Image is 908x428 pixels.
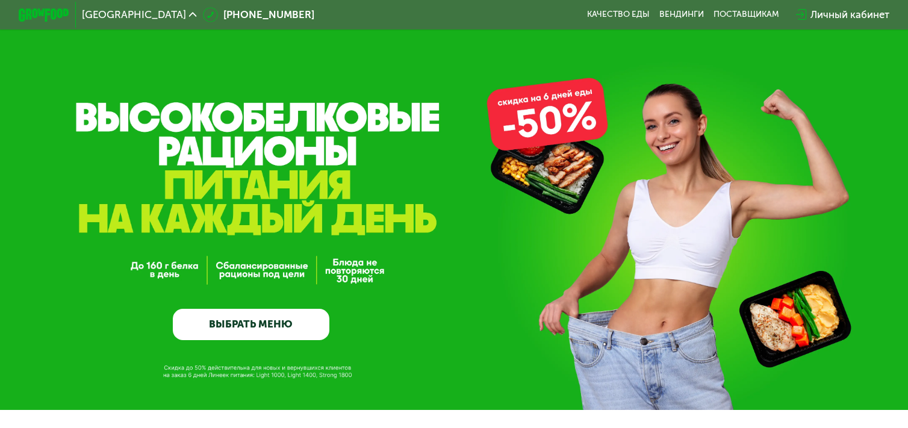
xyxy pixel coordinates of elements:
a: [PHONE_NUMBER] [203,7,314,22]
div: поставщикам [714,10,779,20]
a: Качество еды [587,10,649,20]
span: [GEOGRAPHIC_DATA] [82,10,186,20]
a: ВЫБРАТЬ МЕНЮ [173,309,330,340]
div: Личный кабинет [810,7,889,22]
a: Вендинги [659,10,704,20]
